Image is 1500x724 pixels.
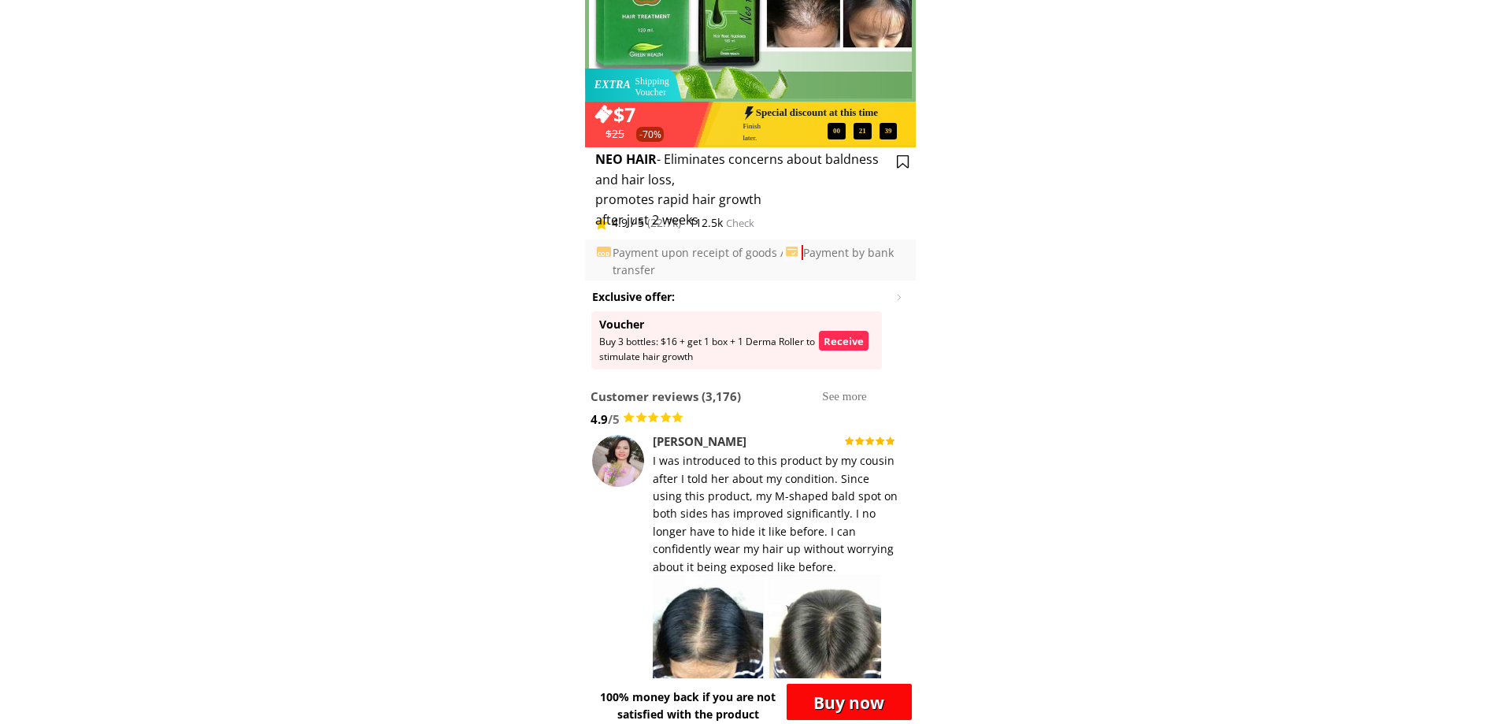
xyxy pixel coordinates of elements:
h3: Extra [594,76,639,94]
font: [PERSON_NAME] [653,433,746,449]
h3: /5 [591,410,632,429]
font: Buy now [813,691,884,713]
h3: Shipping Voucher [635,76,680,98]
font: after just 2 weeks [595,211,698,228]
font: later. [743,134,757,142]
h3: COD [593,250,615,258]
h3: $25 [606,125,661,143]
h3: -70% [635,127,665,142]
font: Finish [743,122,761,130]
font: Customer reviews (3,176) [591,388,741,404]
h3: $7 [613,98,771,130]
font: Payment upon receipt of goods / [613,245,784,260]
font: I was introduced to this product by my cousin after I told her about my condition. Since using th... [653,453,898,574]
font: Special discount at this time [756,106,878,118]
font: - Eliminates concerns about baldness and hair loss, [595,150,879,188]
h3: Voucher [599,316,724,333]
span: 4.9 [591,411,608,427]
font: Exclusive offer: [592,289,675,304]
font: NEO HAIR [595,150,657,168]
font: promotes rapid hair growth [595,191,761,208]
font: 100% money back if you are not satisfied with the product [600,689,776,722]
font: Receive [824,334,864,348]
font: Buy 3 bottles: $16 + get 1 box + 1 Derma Roller to stimulate hair growth [599,335,815,363]
font: See more [822,390,866,403]
font: Payment by bank transfer [613,245,894,277]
